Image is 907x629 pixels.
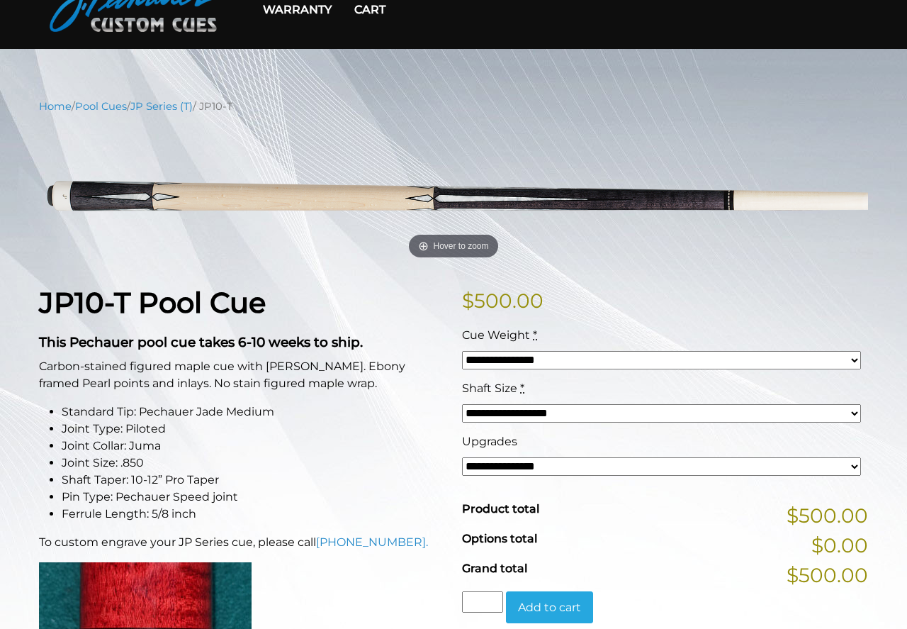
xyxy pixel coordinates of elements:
[787,560,868,590] span: $500.00
[462,289,474,313] span: $
[62,403,445,421] li: Standard Tip: Pechauer Jade Medium
[39,285,266,320] strong: JP10-T Pool Cue
[462,532,537,545] span: Options total
[39,358,445,392] p: Carbon-stained figured maple cue with [PERSON_NAME]. Ebony framed Pearl points and inlays. No sta...
[62,489,445,506] li: Pin Type: Pechauer Speed joint
[520,382,524,395] abbr: required
[462,382,517,395] span: Shaft Size
[62,438,445,455] li: Joint Collar: Juma
[533,328,537,342] abbr: required
[39,100,72,113] a: Home
[62,472,445,489] li: Shaft Taper: 10-12” Pro Taper
[39,99,868,114] nav: Breadcrumb
[462,562,527,575] span: Grand total
[462,289,543,313] bdi: 500.00
[316,535,428,549] a: [PHONE_NUMBER].
[62,455,445,472] li: Joint Size: .850
[75,100,127,113] a: Pool Cues
[39,534,445,551] p: To custom engrave your JP Series cue, please call
[62,506,445,523] li: Ferrule Length: 5/8 inch
[39,334,363,350] strong: This Pechauer pool cue takes 6-10 weeks to ship.
[462,502,539,516] span: Product total
[130,100,193,113] a: JP Series (T)
[811,530,868,560] span: $0.00
[787,501,868,530] span: $500.00
[462,435,517,448] span: Upgrades
[506,591,593,624] button: Add to cart
[62,421,445,438] li: Joint Type: Piloted
[462,328,530,342] span: Cue Weight
[462,591,503,613] input: Product quantity
[39,125,868,263] a: Hover to zoom
[39,125,868,263] img: jp10-T.png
